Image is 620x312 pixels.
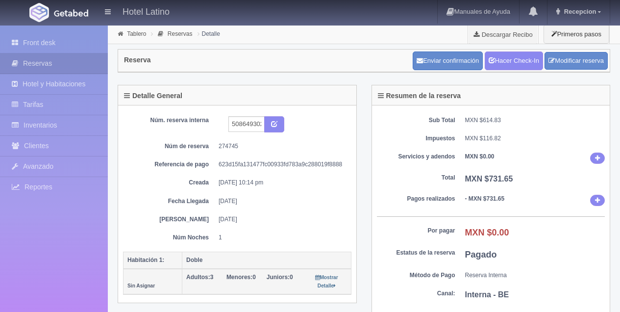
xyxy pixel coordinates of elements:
dt: Pagos realizados [377,195,455,203]
a: Modificar reserva [545,52,608,70]
span: 3 [186,274,213,281]
strong: Menores: [226,274,252,281]
h4: Resumen de la reserva [378,92,461,100]
dt: Canal: [377,289,455,298]
img: Getabed [29,3,49,22]
h4: Detalle General [124,92,182,100]
b: Pagado [465,250,497,260]
b: MXN $731.65 [465,175,513,183]
dd: 623d15fa131477fc00933fd783a9c288019f8888 [219,160,344,169]
a: Mostrar Detalle [315,274,338,289]
a: Hacer Check-In [485,52,543,70]
dd: [DATE] [219,197,344,206]
span: Recepcion [562,8,596,15]
dt: Sub Total [377,116,455,125]
b: Habitación 1: [127,257,164,263]
dt: Impuestos [377,134,455,143]
dd: MXN $614.83 [465,116,605,125]
dt: Por pagar [377,227,455,235]
b: Interna - BE [465,290,509,299]
dt: Método de Pago [377,271,455,280]
th: Doble [182,252,351,269]
dt: Referencia de pago [130,160,209,169]
dd: Reserva Interna [465,271,605,280]
button: Primeros pasos [544,25,609,44]
b: - MXN $731.65 [465,195,505,202]
small: Sin Asignar [127,283,155,288]
dd: 1 [219,234,344,242]
img: Getabed [54,9,88,17]
dd: MXN $116.82 [465,134,605,143]
dd: [DATE] [219,215,344,224]
b: MXN $0.00 [465,153,495,160]
a: Tablero [127,30,146,37]
a: Descargar Recibo [468,25,538,44]
dt: Núm Noches [130,234,209,242]
dt: Estatus de la reserva [377,249,455,257]
span: 0 [226,274,256,281]
dt: Creada [130,179,209,187]
dt: Servicios y adendos [377,153,455,161]
h4: Reserva [124,56,151,64]
small: Mostrar Detalle [315,275,338,288]
strong: Adultos: [186,274,210,281]
a: Reservas [168,30,193,37]
dt: Núm. reserva interna [130,116,209,125]
dt: Total [377,174,455,182]
dt: Fecha Llegada [130,197,209,206]
button: Enviar confirmación [413,52,483,70]
b: MXN $0.00 [465,228,509,237]
dd: 274745 [219,142,344,151]
dt: Núm de reserva [130,142,209,151]
dd: [DATE] 10:14 pm [219,179,344,187]
li: Detalle [195,29,223,38]
dt: [PERSON_NAME] [130,215,209,224]
h4: Hotel Latino [123,5,170,17]
span: 0 [267,274,293,281]
strong: Juniors: [267,274,290,281]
